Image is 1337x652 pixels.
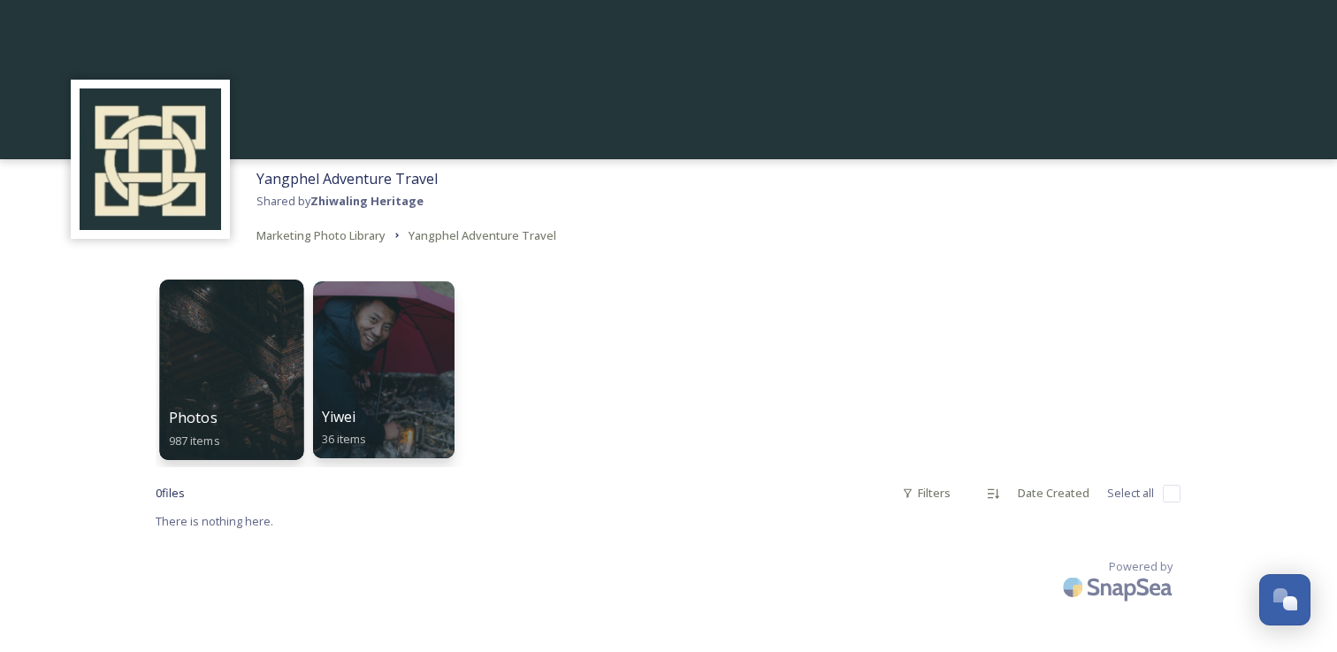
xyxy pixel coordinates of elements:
[156,272,308,458] a: Photos987 items
[1259,574,1310,625] button: Open Chat
[310,193,424,209] strong: Zhiwaling Heritage
[1009,476,1098,510] div: Date Created
[322,431,366,447] span: 36 items
[169,432,220,448] span: 987 items
[256,169,438,188] span: Yangphel Adventure Travel
[256,225,386,246] a: Marketing Photo Library
[409,225,556,246] a: Yangphel Adventure Travel
[256,227,386,243] span: Marketing Photo Library
[409,227,556,243] span: Yangphel Adventure Travel
[256,193,424,209] span: Shared by
[322,407,355,426] span: Yiwei
[1109,558,1173,575] span: Powered by
[1058,566,1181,608] img: SnapSea Logo
[1107,485,1154,502] span: Select all
[80,88,221,230] img: Screenshot%202025-04-29%20at%2011.05.50.png
[893,476,959,510] div: Filters
[308,272,460,458] a: Yiwei36 items
[156,485,185,502] span: 0 file s
[156,513,273,529] span: There is nothing here.
[169,408,218,427] span: Photos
